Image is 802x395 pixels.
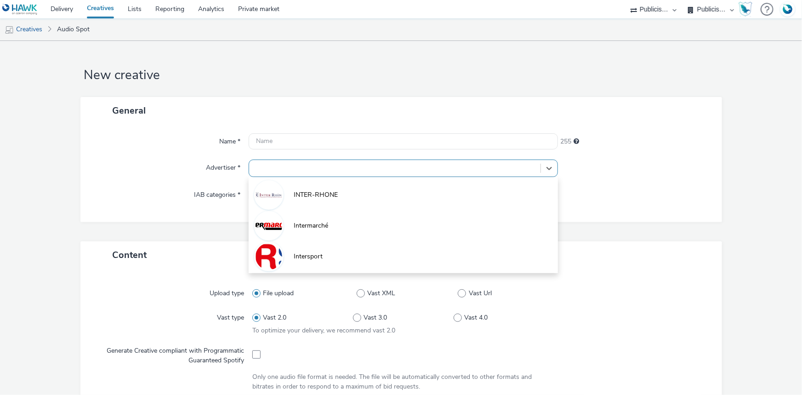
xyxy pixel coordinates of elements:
span: Intersport [294,252,323,261]
span: 255 [560,137,571,146]
img: INTER-RHONE [256,182,282,208]
label: IAB categories * [190,187,244,200]
span: Content [112,249,147,261]
div: Only one audio file format is needed. The file will be automatically converted to other formats a... [252,372,554,391]
img: Intermarché [256,212,282,239]
span: INTER-RHONE [294,190,338,200]
span: Intermarché [294,221,328,230]
span: Vast 4.0 [465,313,488,322]
label: Generate Creative compliant with Programmatic Guaranteed Spotify [97,343,248,365]
img: Account FR [781,2,795,16]
span: Vast Url [469,289,492,298]
img: mobile [5,25,14,34]
span: To optimize your delivery, we recommend vast 2.0 [252,326,395,335]
a: Audio Spot [52,18,94,40]
img: Intersport [256,243,282,270]
img: Hawk Academy [739,2,752,17]
span: Vast XML [367,289,395,298]
a: Hawk Academy [739,2,756,17]
span: General [112,104,146,117]
h1: New creative [80,67,722,84]
img: undefined Logo [2,4,38,15]
span: Vast 2.0 [263,313,287,322]
label: Vast type [213,309,248,322]
span: Vast 3.0 [364,313,387,322]
label: Advertiser * [202,160,244,172]
span: File upload [263,289,294,298]
label: Name * [216,133,244,146]
label: Upload type [206,285,248,298]
input: Name [249,133,558,149]
div: Maximum 255 characters [574,137,579,146]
